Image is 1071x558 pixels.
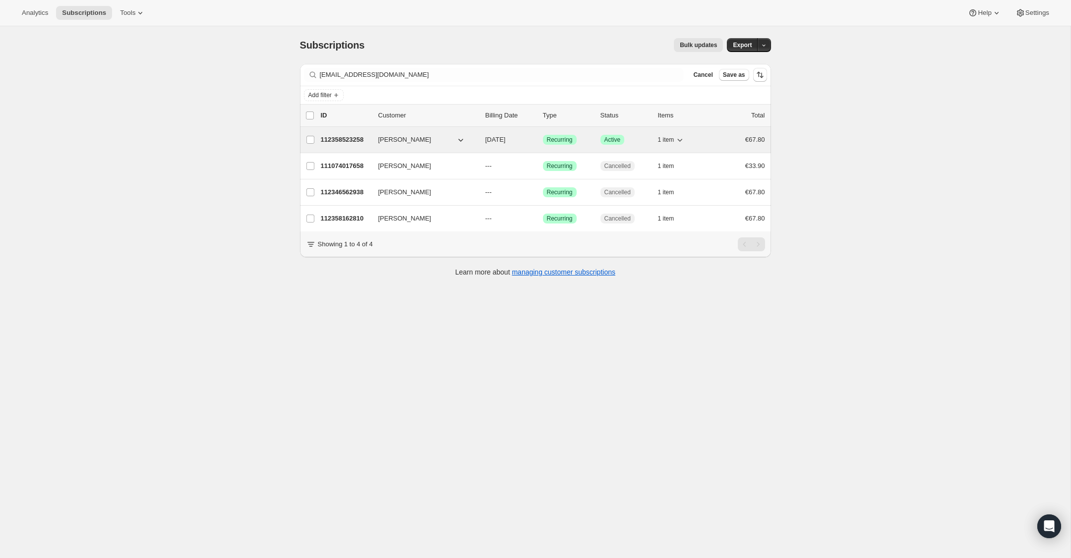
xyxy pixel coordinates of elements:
span: --- [485,188,492,196]
div: 112358162810[PERSON_NAME]---SuccessRecurringCancelled1 item€67.80 [321,212,765,225]
span: --- [485,162,492,169]
span: Subscriptions [300,40,365,51]
span: Recurring [547,136,573,144]
span: Cancelled [604,162,631,170]
span: [PERSON_NAME] [378,214,431,223]
button: Save as [719,69,749,81]
button: Bulk updates [674,38,723,52]
span: 1 item [658,162,674,170]
p: Learn more about [455,267,615,277]
span: [PERSON_NAME] [378,187,431,197]
span: Export [733,41,752,49]
span: Subscriptions [62,9,106,17]
button: [PERSON_NAME] [372,158,472,174]
button: Tools [114,6,151,20]
span: Bulk updates [680,41,717,49]
span: €33.90 [745,162,765,169]
button: [PERSON_NAME] [372,132,472,148]
p: ID [321,111,370,120]
button: Sort the results [753,68,767,82]
button: Help [962,6,1007,20]
button: 1 item [658,212,685,225]
button: Export [727,38,758,52]
div: Open Intercom Messenger [1037,514,1061,538]
span: €67.80 [745,136,765,143]
span: Recurring [547,162,573,170]
p: Customer [378,111,477,120]
button: [PERSON_NAME] [372,211,472,226]
div: Type [543,111,593,120]
button: Add filter [304,89,344,101]
span: €67.80 [745,215,765,222]
div: Items [658,111,708,120]
button: Analytics [16,6,54,20]
span: Active [604,136,621,144]
p: Status [600,111,650,120]
p: 112358523258 [321,135,370,145]
span: Recurring [547,188,573,196]
span: Help [978,9,991,17]
button: 1 item [658,133,685,147]
button: Subscriptions [56,6,112,20]
span: Recurring [547,215,573,223]
button: 1 item [658,159,685,173]
span: 1 item [658,188,674,196]
span: Save as [723,71,745,79]
span: --- [485,215,492,222]
span: [DATE] [485,136,506,143]
p: 112346562938 [321,187,370,197]
a: managing customer subscriptions [512,268,615,276]
span: Settings [1025,9,1049,17]
div: 111074017658[PERSON_NAME]---SuccessRecurringCancelled1 item€33.90 [321,159,765,173]
p: Total [751,111,765,120]
span: Cancel [693,71,713,79]
p: Billing Date [485,111,535,120]
span: Analytics [22,9,48,17]
p: 111074017658 [321,161,370,171]
div: 112346562938[PERSON_NAME]---SuccessRecurringCancelled1 item€67.80 [321,185,765,199]
button: Settings [1010,6,1055,20]
span: Add filter [308,91,332,99]
p: Showing 1 to 4 of 4 [318,239,373,249]
button: [PERSON_NAME] [372,184,472,200]
div: IDCustomerBilling DateTypeStatusItemsTotal [321,111,765,120]
span: Tools [120,9,135,17]
span: [PERSON_NAME] [378,135,431,145]
span: Cancelled [604,215,631,223]
span: 1 item [658,136,674,144]
span: [PERSON_NAME] [378,161,431,171]
button: 1 item [658,185,685,199]
div: 112358523258[PERSON_NAME][DATE]SuccessRecurringSuccessActive1 item€67.80 [321,133,765,147]
span: Cancelled [604,188,631,196]
span: €67.80 [745,188,765,196]
nav: Pagination [738,237,765,251]
p: 112358162810 [321,214,370,223]
button: Cancel [689,69,716,81]
input: Filter subscribers [320,68,684,82]
span: 1 item [658,215,674,223]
